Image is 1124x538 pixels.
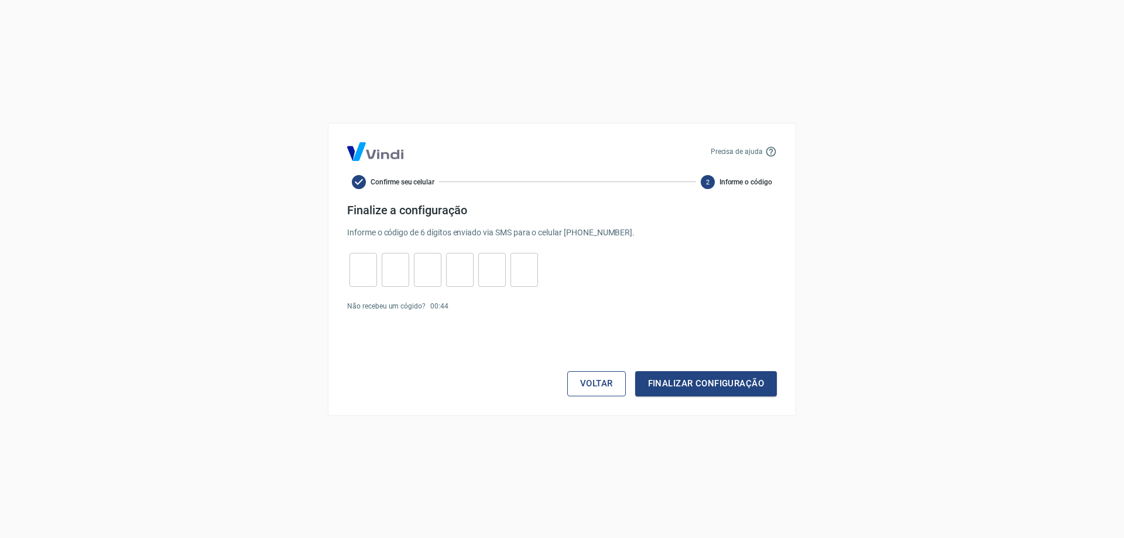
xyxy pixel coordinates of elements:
p: Informe o código de 6 dígitos enviado via SMS para o celular [PHONE_NUMBER] . [347,227,777,239]
img: Logo Vind [347,142,403,161]
h4: Finalize a configuração [347,203,777,217]
text: 2 [706,178,710,186]
button: Finalizar configuração [635,371,777,396]
p: 00 : 44 [430,301,448,311]
span: Confirme seu celular [371,177,434,187]
p: Precisa de ajuda [711,146,763,157]
span: Informe o código [719,177,772,187]
p: Não recebeu um cógido? [347,301,426,311]
button: Voltar [567,371,626,396]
